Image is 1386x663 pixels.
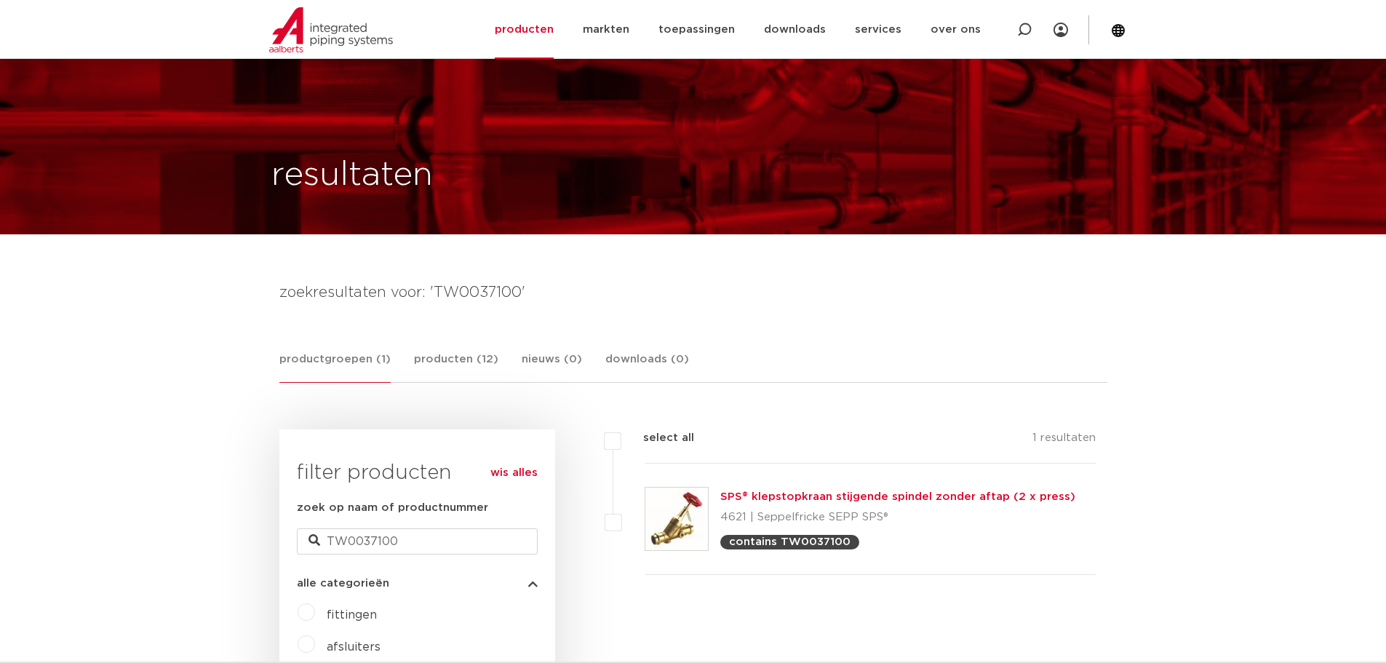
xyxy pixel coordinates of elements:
a: SPS® klepstopkraan stijgende spindel zonder aftap (2 x press) [720,491,1075,502]
p: contains TW0037100 [729,536,851,547]
h1: resultaten [271,152,433,199]
span: alle categorieën [297,578,389,589]
a: productgroepen (1) [279,351,391,383]
a: wis alles [490,464,538,482]
a: producten (12) [414,351,498,382]
p: 4621 | Seppelfricke SEPP SPS® [720,506,1075,529]
label: zoek op naam of productnummer [297,499,488,517]
a: nieuws (0) [522,351,582,382]
label: select all [621,429,694,447]
p: 1 resultaten [1032,429,1096,452]
a: afsluiters [327,641,381,653]
a: fittingen [327,609,377,621]
button: alle categorieën [297,578,538,589]
h4: zoekresultaten voor: 'TW0037100' [279,281,1107,304]
a: downloads (0) [605,351,689,382]
input: zoeken [297,528,538,555]
img: Thumbnail for SPS® klepstopkraan stijgende spindel zonder aftap (2 x press) [645,488,708,550]
h3: filter producten [297,458,538,488]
